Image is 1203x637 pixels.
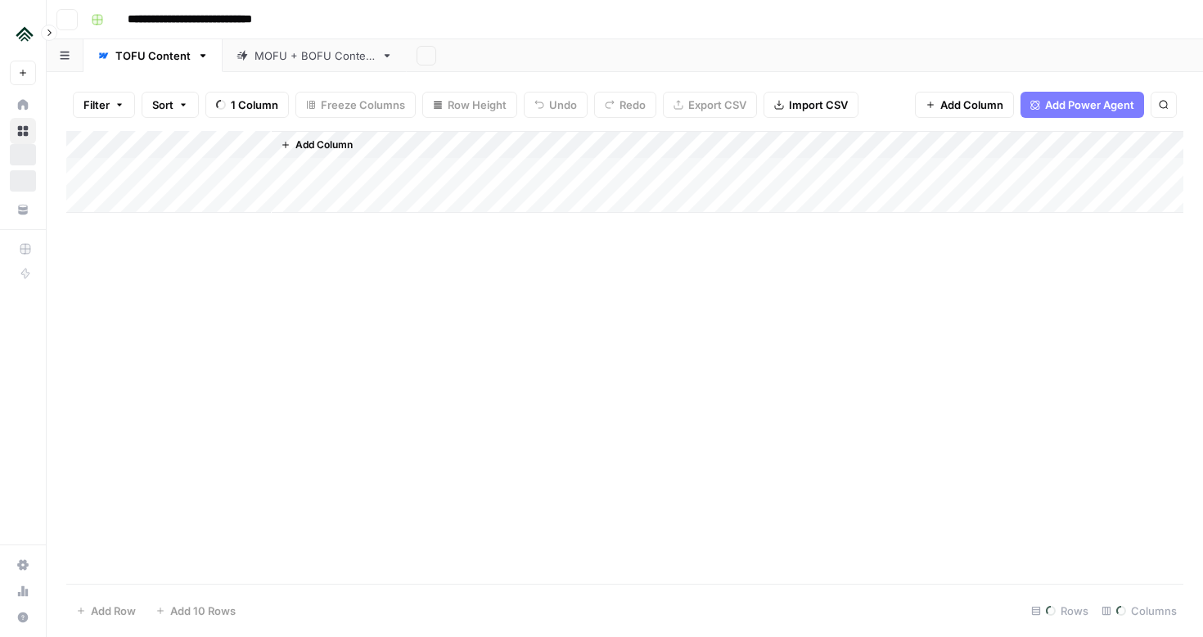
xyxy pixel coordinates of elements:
span: Add Column [940,97,1003,113]
button: 1 Column [205,92,289,118]
span: Row Height [448,97,507,113]
button: Row Height [422,92,517,118]
a: Usage [10,578,36,604]
button: Workspace: Uplisting [10,13,36,54]
div: Columns [1095,598,1183,624]
button: Redo [594,92,656,118]
span: Import CSV [789,97,848,113]
span: Add Column [295,138,353,152]
img: Uplisting Logo [10,19,39,48]
a: Settings [10,552,36,578]
div: MOFU + BOFU Content [255,47,375,64]
span: Sort [152,97,173,113]
a: Your Data [10,197,36,223]
span: Redo [620,97,646,113]
div: TOFU Content [115,47,191,64]
span: Filter [83,97,110,113]
a: TOFU Content [83,39,223,72]
span: Export CSV [688,97,746,113]
span: Add Power Agent [1045,97,1134,113]
button: Freeze Columns [295,92,416,118]
button: Add Column [915,92,1014,118]
span: Undo [549,97,577,113]
button: Add 10 Rows [146,598,246,624]
button: Export CSV [663,92,757,118]
button: Sort [142,92,199,118]
span: Freeze Columns [321,97,405,113]
a: Browse [10,118,36,144]
div: Rows [1025,598,1095,624]
button: Help + Support [10,604,36,630]
button: Import CSV [764,92,858,118]
button: Add Power Agent [1021,92,1144,118]
a: MOFU + BOFU Content [223,39,407,72]
button: Undo [524,92,588,118]
span: Add 10 Rows [170,603,236,619]
span: Add Row [91,603,136,619]
span: 1 Column [231,97,278,113]
button: Filter [73,92,135,118]
button: Add Row [66,598,146,624]
button: Add Column [274,134,359,156]
a: Home [10,92,36,118]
